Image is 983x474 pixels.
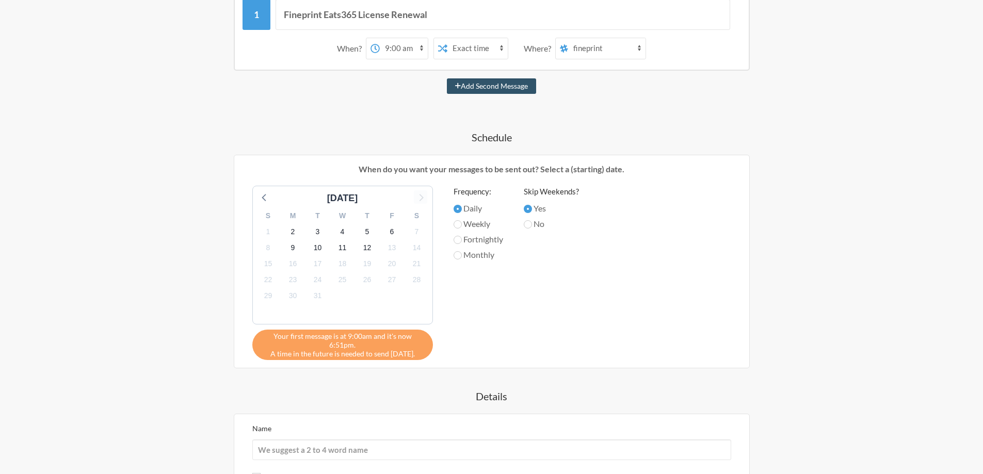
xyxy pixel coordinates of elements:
label: Monthly [454,249,503,261]
span: Wednesday, April 22, 2026 [261,273,276,287]
input: We suggest a 2 to 4 word name [252,439,731,460]
span: Sunday, April 5, 2026 [360,224,375,239]
span: Thursday, April 16, 2026 [286,257,300,271]
span: Tuesday, April 7, 2026 [410,224,424,239]
span: Monday, April 13, 2026 [385,240,399,255]
div: F [380,208,405,224]
label: Skip Weekends? [524,186,579,198]
label: Yes [524,202,579,215]
span: Wednesday, April 15, 2026 [261,257,276,271]
span: Friday, April 17, 2026 [311,257,325,271]
div: [DATE] [323,191,362,205]
div: S [405,208,429,224]
label: Fortnightly [454,233,503,246]
input: Yes [524,205,532,213]
span: Monday, April 27, 2026 [385,273,399,287]
span: Sunday, April 26, 2026 [360,273,375,287]
input: Monthly [454,251,462,259]
label: Frequency: [454,186,503,198]
span: Saturday, April 25, 2026 [335,273,350,287]
span: Your first message is at 9:00am and it's now 6:51pm. [260,332,425,349]
span: Sunday, April 12, 2026 [360,240,375,255]
h4: Details [192,389,791,403]
div: Where? [524,38,555,59]
span: Wednesday, April 8, 2026 [261,240,276,255]
span: Friday, April 10, 2026 [311,240,325,255]
label: No [524,218,579,230]
span: Thursday, April 23, 2026 [286,273,300,287]
span: Friday, April 24, 2026 [311,273,325,287]
label: Daily [454,202,503,215]
span: Monday, April 6, 2026 [385,224,399,239]
div: When? [337,38,366,59]
span: Tuesday, April 28, 2026 [410,273,424,287]
label: Name [252,424,271,433]
div: T [305,208,330,224]
input: Daily [454,205,462,213]
div: S [256,208,281,224]
div: A time in the future is needed to send [DATE]. [252,330,433,360]
div: T [355,208,380,224]
input: Fortnightly [454,236,462,244]
span: Thursday, April 30, 2026 [286,289,300,303]
span: Tuesday, April 21, 2026 [410,257,424,271]
span: Monday, April 20, 2026 [385,257,399,271]
p: When do you want your messages to be sent out? Select a (starting) date. [242,163,742,175]
div: W [330,208,355,224]
button: Add Second Message [447,78,536,94]
input: No [524,220,532,228]
span: Saturday, April 4, 2026 [335,224,350,239]
div: M [281,208,305,224]
span: Wednesday, April 1, 2026 [261,224,276,239]
span: Thursday, April 2, 2026 [286,224,300,239]
h4: Schedule [192,130,791,144]
span: Saturday, April 11, 2026 [335,240,350,255]
span: Thursday, April 9, 2026 [286,240,300,255]
span: Friday, May 1, 2026 [311,289,325,303]
span: Sunday, April 19, 2026 [360,257,375,271]
span: Friday, April 3, 2026 [311,224,325,239]
span: Wednesday, April 29, 2026 [261,289,276,303]
span: Saturday, April 18, 2026 [335,257,350,271]
label: Weekly [454,218,503,230]
input: Weekly [454,220,462,228]
span: Tuesday, April 14, 2026 [410,240,424,255]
